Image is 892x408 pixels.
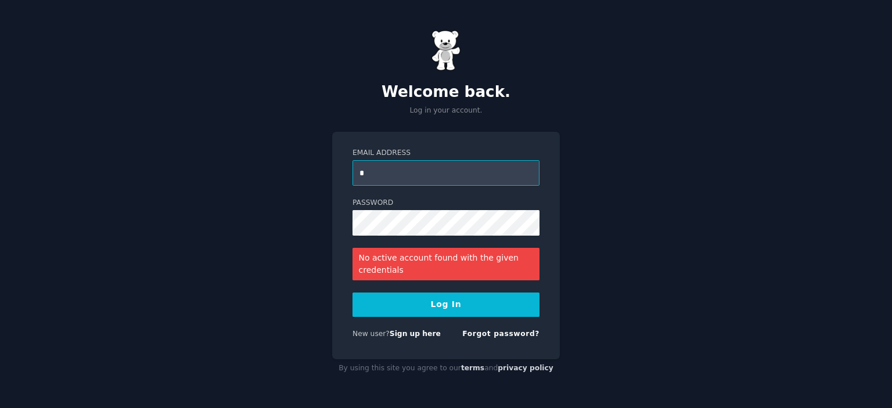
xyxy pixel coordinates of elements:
label: Email Address [353,148,539,158]
span: New user? [353,330,390,338]
a: Sign up here [390,330,441,338]
h2: Welcome back. [332,83,560,102]
div: By using this site you agree to our and [332,359,560,378]
p: Log in your account. [332,106,560,116]
div: No active account found with the given credentials [353,248,539,280]
button: Log In [353,293,539,317]
a: terms [461,364,484,372]
label: Password [353,198,539,208]
a: Forgot password? [462,330,539,338]
img: Gummy Bear [431,30,461,71]
a: privacy policy [498,364,553,372]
